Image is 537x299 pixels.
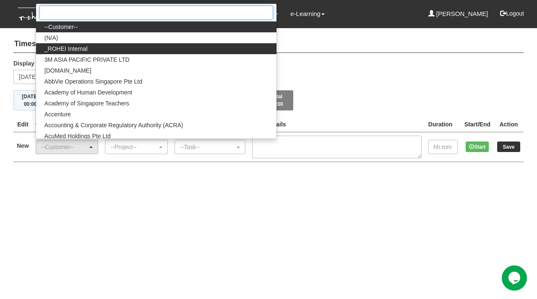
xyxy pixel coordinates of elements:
button: --Customer-- [36,140,99,154]
span: AcuMed Holdings Pte Ltd [44,132,111,140]
input: Save [497,142,520,152]
span: _ROHEI Internal [44,45,88,53]
button: Logout [494,3,530,24]
iframe: chat widget [502,265,529,291]
th: Duration [425,117,461,132]
input: Search [39,5,273,20]
div: --Customer-- [41,143,88,151]
div: --Task-- [180,143,235,151]
button: --Task-- [175,140,245,154]
button: [DATE]00:00 [13,90,47,110]
button: --Project-- [105,140,168,154]
span: Accenture [44,110,71,118]
label: Display the week of [13,59,68,68]
span: AbbVie Operations Singapore Pte Ltd [44,77,142,86]
span: 3M ASIA PACIFIC PRIVATE LTD [44,55,130,64]
th: Edit [13,117,32,132]
span: Academy of Singapore Teachers [44,99,129,108]
span: 00:00 [24,101,37,107]
span: Academy of Human Development [44,88,132,97]
a: [PERSON_NAME] [428,4,488,24]
label: New [17,142,29,150]
th: Start/End [461,117,494,132]
input: hh:mm [428,140,458,154]
div: Timesheet Week Summary [13,90,524,110]
a: e-Learning [290,4,325,24]
th: Client [32,117,102,132]
th: Task Details [249,117,425,132]
h4: Timesheets [13,36,524,53]
button: Start [466,142,489,152]
span: [DOMAIN_NAME] [44,66,91,75]
th: Action [494,117,524,132]
span: 00:00 [270,101,283,107]
span: Accounting & Corporate Regulatory Authority (ACRA) [44,121,183,129]
span: (N/A) [44,34,58,42]
span: --Customer-- [44,23,78,31]
div: --Project-- [110,143,157,151]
